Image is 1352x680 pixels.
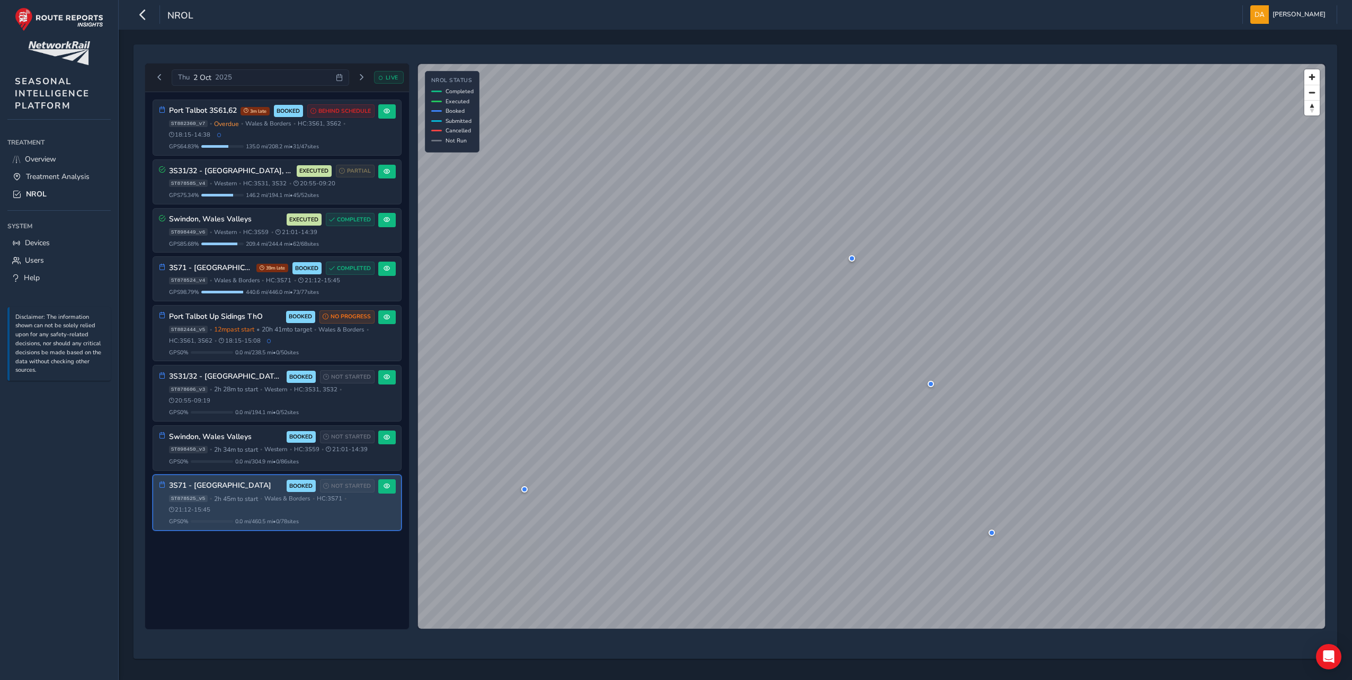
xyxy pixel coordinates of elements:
span: ST878525_v5 [169,495,208,503]
h3: 3S31/32 - [GEOGRAPHIC_DATA], [GEOGRAPHIC_DATA] [GEOGRAPHIC_DATA] & [GEOGRAPHIC_DATA] [169,372,283,381]
span: 20:55 - 09:20 [293,180,335,187]
span: GPS 0 % [169,458,189,466]
span: BOOKED [277,107,300,115]
span: 20h 41m to target [262,325,312,334]
span: • [290,446,292,452]
span: 18:15 - 15:08 [219,337,261,345]
span: ST898450_v3 [169,446,208,453]
span: GPS 0 % [169,408,189,416]
span: HC: 3S31, 3S32 [294,386,337,393]
span: • [289,181,291,186]
a: Users [7,252,111,269]
span: • [256,325,260,334]
span: Treatment Analysis [26,172,90,182]
span: COMPLETED [337,216,371,224]
span: • [210,278,212,283]
img: rr logo [15,7,103,31]
span: Overdue [214,120,239,128]
span: • [210,121,212,127]
span: Submitted [446,117,472,125]
span: 18:15 - 14:38 [169,131,211,139]
span: HC: 3S59 [243,228,269,236]
span: 135.0 mi / 208.2 mi • 31 / 47 sites [246,142,319,150]
h3: Port Talbot 3S61,62 [169,106,237,115]
span: 2h 34m to start [214,445,258,454]
button: Reset bearing to north [1304,100,1320,115]
span: • [210,327,212,333]
span: ST882444_v5 [169,326,208,333]
span: [PERSON_NAME] [1273,5,1326,24]
span: Booked [446,107,465,115]
span: HC: 3S71 [266,276,291,284]
span: Western [214,228,237,236]
span: BOOKED [295,264,318,273]
span: GPS 75.34 % [169,191,199,199]
span: Executed [446,97,469,105]
span: ST882360_v7 [169,120,208,128]
span: 0.0 mi / 238.5 mi • 0 / 50 sites [235,348,299,356]
span: GPS 64.83 % [169,142,199,150]
h4: NROL Status [431,77,474,84]
div: System [7,218,111,234]
span: • [260,496,262,502]
span: • [367,327,369,333]
span: • [294,278,296,283]
span: • [210,446,212,452]
span: • [210,496,212,502]
button: Zoom out [1304,85,1320,100]
span: GPS 85.68 % [169,240,199,248]
span: Thu [178,73,190,82]
span: • [210,229,212,235]
span: Users [25,255,44,265]
span: HC: 3S61, 3S62 [169,337,212,345]
span: • [260,387,262,392]
span: 2h 28m to start [214,385,258,393]
span: • [313,496,315,502]
span: 2 Oct [193,73,211,83]
span: Western [214,180,237,187]
span: • [344,496,346,502]
h3: Swindon, Wales Valleys [169,433,283,442]
span: • [314,327,316,333]
h3: 3S31/32 - [GEOGRAPHIC_DATA], [GEOGRAPHIC_DATA] [GEOGRAPHIC_DATA] & [GEOGRAPHIC_DATA] [169,167,293,176]
span: Devices [25,238,50,248]
span: ST878524_v4 [169,277,208,284]
span: 21:01 - 14:39 [275,228,317,236]
span: GPS 0 % [169,348,189,356]
span: HC: 3S61, 3S62 [298,120,341,128]
span: NO PROGRESS [331,312,371,321]
span: • [215,338,217,344]
a: NROL [7,185,111,203]
div: Open Intercom Messenger [1316,644,1341,669]
span: Overview [25,154,56,164]
span: • [262,278,264,283]
h3: 3S71 - [GEOGRAPHIC_DATA] [169,264,253,273]
span: GPS 0 % [169,517,189,525]
span: NOT STARTED [331,373,371,381]
span: ST898449_v6 [169,228,208,236]
span: HC: 3S71 [317,495,342,503]
span: Wales & Borders [214,276,260,284]
span: HC: 3S31, 3S32 [243,180,287,187]
span: • [239,181,241,186]
span: HC: 3S59 [294,445,319,453]
a: Help [7,269,111,287]
span: PARTIAL [347,167,371,175]
span: • [239,229,241,235]
span: BOOKED [289,482,313,490]
span: • [322,446,324,452]
span: BEHIND SCHEDULE [318,107,371,115]
span: 440.6 mi / 446.0 mi • 73 / 77 sites [246,288,319,296]
a: Devices [7,234,111,252]
span: NOT STARTED [331,433,371,441]
span: NOT STARTED [331,482,371,490]
span: • [210,387,212,392]
span: 21:12 - 15:45 [298,276,340,284]
div: Treatment [7,135,111,150]
span: Western [264,386,287,393]
span: Wales & Borders [318,326,364,334]
button: Zoom in [1304,69,1320,85]
span: 21:12 - 15:45 [169,506,211,514]
a: Overview [7,150,111,168]
span: • [260,446,262,452]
